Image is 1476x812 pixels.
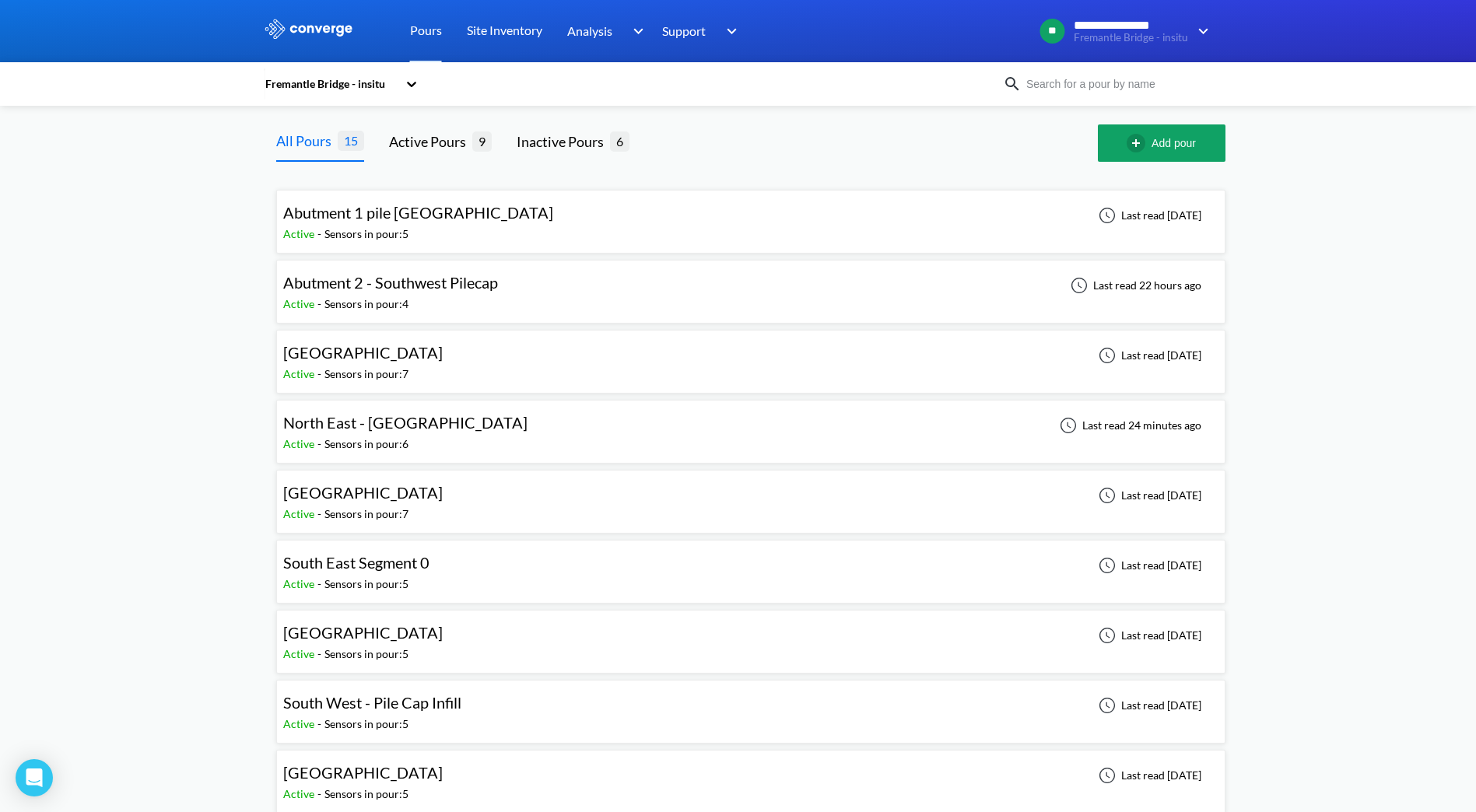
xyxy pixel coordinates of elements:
span: 9 [472,131,492,151]
span: Active [283,437,317,450]
div: Last read [DATE] [1090,346,1206,365]
span: - [317,437,324,450]
div: Open Intercom Messenger [16,759,53,796]
span: South West - Pile Cap Infill [283,693,461,712]
div: Last read 24 minutes ago [1051,416,1206,435]
span: - [317,367,324,380]
span: - [317,227,324,240]
span: South East Segment 0 [283,553,429,572]
span: Active [283,297,317,310]
span: 6 [610,131,629,151]
a: North East - [GEOGRAPHIC_DATA]Active-Sensors in pour:6Last read 24 minutes ago [276,418,1225,431]
div: Last read [DATE] [1090,626,1206,645]
span: Active [283,787,317,800]
span: [GEOGRAPHIC_DATA] [283,343,443,362]
a: [GEOGRAPHIC_DATA]Active-Sensors in pour:5Last read [DATE] [276,628,1225,641]
div: Sensors in pour: 5 [324,716,408,733]
a: Abutment 1 pile [GEOGRAPHIC_DATA]Active-Sensors in pour:5Last read [DATE] [276,208,1225,221]
span: Active [283,507,317,520]
input: Search for a pour by name [1022,75,1210,93]
span: [GEOGRAPHIC_DATA] [283,623,443,642]
a: [GEOGRAPHIC_DATA]Active-Sensors in pour:7Last read [DATE] [276,348,1225,361]
span: - [317,787,324,800]
span: [GEOGRAPHIC_DATA] [283,483,443,502]
div: Sensors in pour: 5 [324,576,408,593]
button: Add pour [1098,124,1225,162]
a: [GEOGRAPHIC_DATA]Active-Sensors in pour:7Last read [DATE] [276,488,1225,501]
span: - [317,717,324,730]
span: - [317,577,324,590]
div: Last read [DATE] [1090,206,1206,225]
div: Sensors in pour: 5 [324,786,408,803]
span: - [317,647,324,660]
span: Abutment 1 pile [GEOGRAPHIC_DATA] [283,203,553,222]
img: downArrow.svg [717,22,742,40]
div: Last read 22 hours ago [1062,276,1206,295]
span: North East - [GEOGRAPHIC_DATA] [283,413,528,432]
span: Abutment 2 - Southwest Pilecap [283,273,498,292]
span: [GEOGRAPHIC_DATA] [283,763,443,782]
div: Sensors in pour: 7 [324,506,408,523]
a: South East Segment 0Active-Sensors in pour:5Last read [DATE] [276,558,1225,571]
div: Sensors in pour: 5 [324,226,408,243]
div: Sensors in pour: 7 [324,366,408,383]
div: Sensors in pour: 4 [324,296,408,313]
span: Support [662,21,706,40]
span: Fremantle Bridge - insitu [1074,32,1188,44]
div: Last read [DATE] [1090,766,1206,785]
div: Inactive Pours [517,131,610,152]
img: downArrow.svg [622,22,647,40]
div: Sensors in pour: 6 [324,436,408,453]
span: Analysis [567,21,612,40]
div: Fremantle Bridge - insitu [264,75,398,93]
span: - [317,297,324,310]
img: add-circle-outline.svg [1127,134,1152,152]
img: icon-search.svg [1003,75,1022,93]
img: logo_ewhite.svg [264,19,354,39]
a: Abutment 2 - Southwest PilecapActive-Sensors in pour:4Last read 22 hours ago [276,278,1225,291]
span: Active [283,577,317,590]
div: Sensors in pour: 5 [324,646,408,663]
div: All Pours [276,130,338,152]
span: Active [283,647,317,660]
span: Active [283,717,317,730]
span: Active [283,367,317,380]
div: Last read [DATE] [1090,696,1206,715]
div: Last read [DATE] [1090,556,1206,575]
a: [GEOGRAPHIC_DATA]Active-Sensors in pour:5Last read [DATE] [276,768,1225,781]
div: Last read [DATE] [1090,486,1206,505]
img: downArrow.svg [1188,22,1213,40]
span: Active [283,227,317,240]
a: South West - Pile Cap InfillActive-Sensors in pour:5Last read [DATE] [276,698,1225,711]
span: 15 [338,131,364,150]
div: Active Pours [389,131,472,152]
span: - [317,507,324,520]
